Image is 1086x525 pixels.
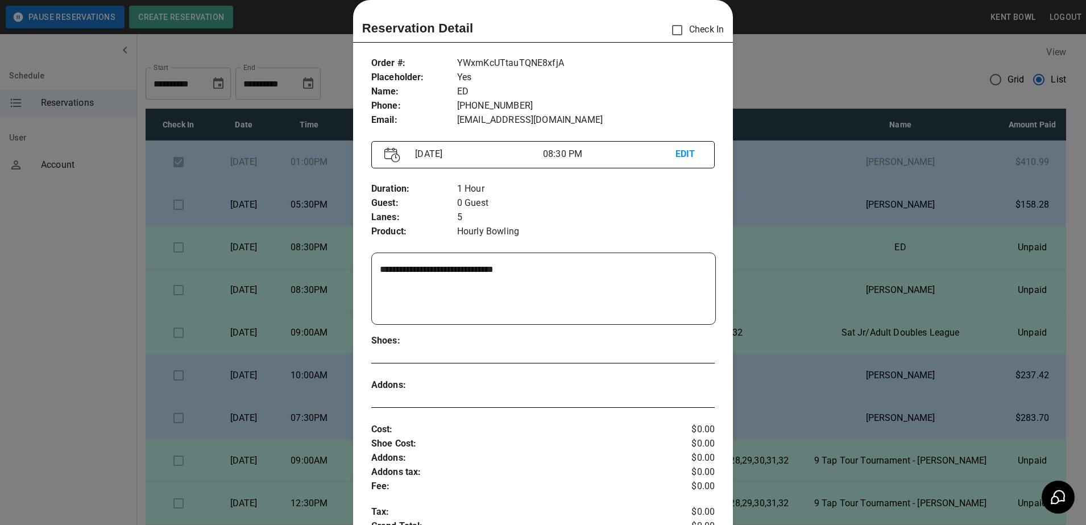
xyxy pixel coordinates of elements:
p: Phone : [371,99,457,113]
p: [PHONE_NUMBER] [457,99,715,113]
p: $0.00 [657,479,715,494]
p: $0.00 [657,465,715,479]
p: Shoe Cost : [371,437,658,451]
p: Placeholder : [371,71,457,85]
p: YWxmKcUTtauTQNE8xfjA [457,56,715,71]
p: $0.00 [657,423,715,437]
p: 1 Hour [457,182,715,196]
p: Addons : [371,378,457,392]
p: $0.00 [657,437,715,451]
p: [DATE] [411,147,543,161]
p: Addons : [371,451,658,465]
p: EDIT [675,147,702,162]
p: Yes [457,71,715,85]
p: Reservation Detail [362,19,474,38]
p: Tax : [371,505,658,519]
p: ED [457,85,715,99]
p: Order # : [371,56,457,71]
p: $0.00 [657,505,715,519]
p: 08:30 PM [543,147,675,161]
p: Hourly Bowling [457,225,715,239]
p: Fee : [371,479,658,494]
p: Email : [371,113,457,127]
p: Guest : [371,196,457,210]
p: Product : [371,225,457,239]
p: Duration : [371,182,457,196]
p: Addons tax : [371,465,658,479]
p: Check In [665,18,724,42]
p: Shoes : [371,334,457,348]
p: Lanes : [371,210,457,225]
p: [EMAIL_ADDRESS][DOMAIN_NAME] [457,113,715,127]
p: Cost : [371,423,658,437]
p: $0.00 [657,451,715,465]
p: Name : [371,85,457,99]
img: Vector [384,147,400,163]
p: 5 [457,210,715,225]
p: 0 Guest [457,196,715,210]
